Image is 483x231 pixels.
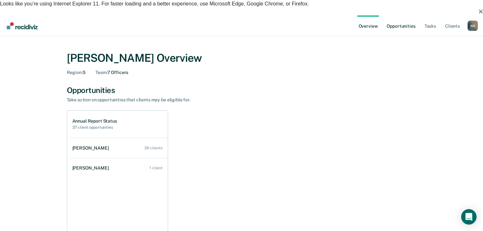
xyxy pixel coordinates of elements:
[67,97,292,103] div: Take action on opportunities that clients may be eligible for.
[144,146,163,150] div: 36 clients
[72,165,112,171] div: [PERSON_NAME]
[461,209,477,225] div: Open Intercom Messenger
[444,15,461,36] a: Clients
[67,86,416,95] div: Opportunities
[67,51,416,65] div: [PERSON_NAME] Overview
[423,15,437,36] a: Tasks
[72,118,117,124] h1: Annual Report Status
[7,22,38,29] img: Recidiviz
[70,139,168,157] a: [PERSON_NAME] 36 clients
[468,21,478,31] div: W A
[95,70,128,75] div: 7 Officers
[72,145,112,151] div: [PERSON_NAME]
[95,70,107,75] span: Team :
[67,70,83,75] span: Region :
[357,15,379,36] a: Overview
[149,166,162,170] div: 1 client
[479,7,483,16] span: ×
[468,21,478,31] button: Profile dropdown button
[70,159,168,177] a: [PERSON_NAME] 1 client
[479,8,483,15] button: Close
[385,15,416,36] a: Opportunities
[67,70,85,75] div: 5
[72,125,117,130] h2: 37 client opportunities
